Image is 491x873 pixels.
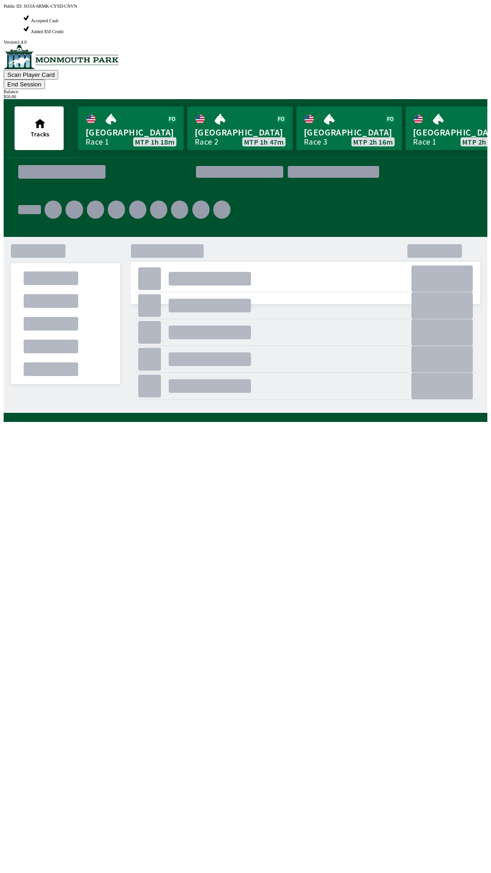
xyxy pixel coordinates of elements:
span: MTP 1h 47m [244,138,284,145]
a: [GEOGRAPHIC_DATA]Race 1MTP 1h 18m [78,106,184,150]
div: . [150,201,167,219]
a: [GEOGRAPHIC_DATA]Race 2MTP 1h 47m [187,106,293,150]
div: . [24,362,78,376]
div: . [24,317,78,331]
div: . [138,321,161,344]
span: [GEOGRAPHIC_DATA] [85,126,176,138]
div: . [24,340,78,353]
div: . [169,326,251,339]
span: Tracks [30,130,50,138]
div: Balance [4,89,487,94]
div: . [138,267,161,290]
div: . [138,375,161,397]
div: . [213,201,230,219]
div: . [411,292,473,319]
div: . [411,319,473,346]
div: . [138,294,161,317]
div: . [169,299,251,312]
div: . [24,271,78,285]
div: . [11,244,65,258]
div: Race 2 [195,138,218,145]
div: . [411,346,473,372]
img: venue logo [4,45,119,69]
div: . [411,373,473,399]
div: . [234,197,473,242]
div: . [169,272,251,286]
div: . [384,168,473,176]
div: Public ID: [4,4,487,9]
div: . [411,266,473,292]
div: . [138,348,161,371]
div: Version 1.4.0 [4,40,487,45]
button: End Session [4,80,45,89]
div: . [65,201,83,219]
div: . [192,201,210,219]
button: Tracks [15,106,64,150]
div: Race 3 [304,138,327,145]
div: . [131,313,480,413]
div: . [169,379,251,393]
div: . [169,352,251,366]
div: Race 1 [85,138,109,145]
div: $ 50.00 [4,94,487,99]
span: MTP 2h 16m [353,138,393,145]
div: . [108,201,125,219]
div: . [171,201,188,219]
span: SO3A-6RMK-CYSD-CNVN [24,4,77,9]
div: Race 1 [413,138,436,145]
span: Accepted Cash [31,18,58,23]
div: . [24,294,78,308]
div: . [18,205,41,214]
div: . [87,201,104,219]
div: . [45,201,62,219]
button: Scan Player Card [4,70,58,80]
span: Added $50 Credit [31,29,64,34]
a: [GEOGRAPHIC_DATA]Race 3MTP 2h 16m [296,106,402,150]
span: [GEOGRAPHIC_DATA] [195,126,286,138]
span: [GEOGRAPHIC_DATA] [304,126,395,138]
div: . [129,201,146,219]
span: MTP 1h 18m [135,138,175,145]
